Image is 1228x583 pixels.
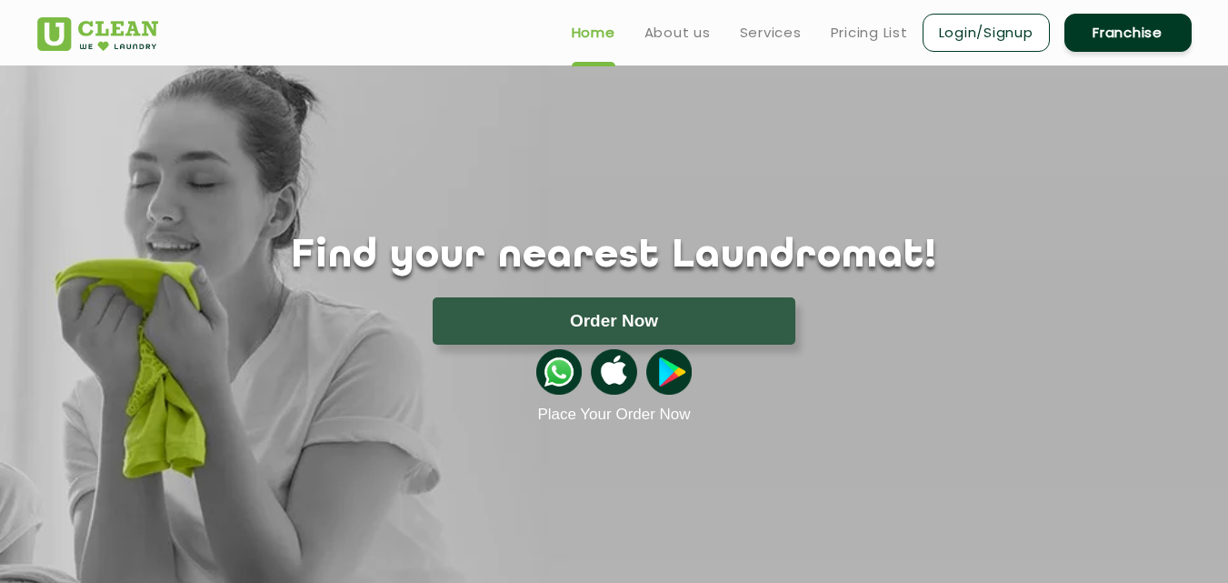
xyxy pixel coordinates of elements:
a: Pricing List [831,22,908,44]
a: About us [644,22,711,44]
a: Login/Signup [923,14,1050,52]
button: Order Now [433,297,795,345]
a: Franchise [1064,14,1192,52]
img: apple-icon.png [591,349,636,395]
img: UClean Laundry and Dry Cleaning [37,17,158,51]
a: Place Your Order Now [537,406,690,424]
img: playstoreicon.png [646,349,692,395]
a: Services [740,22,802,44]
img: whatsappicon.png [536,349,582,395]
a: Home [572,22,615,44]
h1: Find your nearest Laundromat! [24,234,1205,279]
